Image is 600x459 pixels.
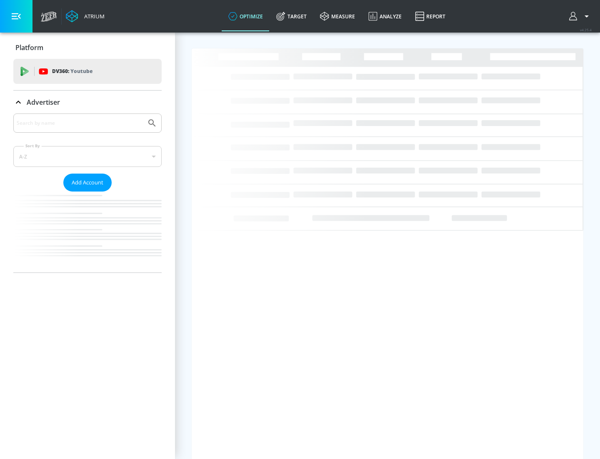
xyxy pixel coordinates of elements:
[81,13,105,20] div: Atrium
[15,43,43,52] p: Platform
[13,36,162,59] div: Platform
[222,1,270,31] a: optimize
[408,1,452,31] a: Report
[24,143,42,149] label: Sort By
[52,67,92,76] p: DV360:
[13,91,162,114] div: Advertiser
[13,146,162,167] div: A-Z
[63,174,112,192] button: Add Account
[70,67,92,76] p: Youtube
[270,1,313,31] a: Target
[13,192,162,272] nav: list of Advertiser
[313,1,362,31] a: measure
[580,28,592,32] span: v 4.25.4
[17,118,143,129] input: Search by name
[72,178,103,187] span: Add Account
[27,98,60,107] p: Advertiser
[66,10,105,23] a: Atrium
[362,1,408,31] a: Analyze
[13,113,162,272] div: Advertiser
[13,59,162,84] div: DV360: Youtube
